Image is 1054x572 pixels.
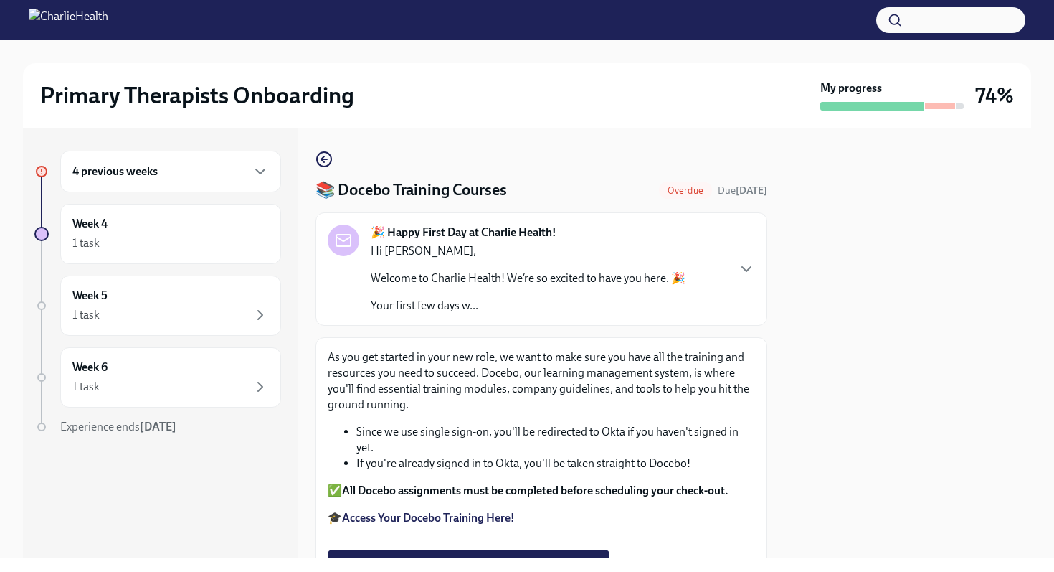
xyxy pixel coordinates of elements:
p: As you get started in your new role, we want to make sure you have all the training and resources... [328,350,755,413]
a: Access Your Docebo Training Here! [342,511,515,525]
span: August 12th, 2025 09:00 [718,184,767,197]
li: Since we use single sign-on, you'll be redirected to Okta if you haven't signed in yet. [356,424,755,456]
h6: 4 previous weeks [72,164,158,179]
strong: [DATE] [736,184,767,197]
div: 1 task [72,307,100,323]
p: Your first few days w... [371,298,685,314]
li: If you're already signed in to Okta, you'll be taken straight to Docebo! [356,456,755,472]
h2: Primary Therapists Onboarding [40,81,354,110]
a: Week 61 task [34,347,281,408]
span: Due [718,184,767,197]
h4: 📚 Docebo Training Courses [315,179,507,201]
strong: 🎉 Happy First Day at Charlie Health! [371,225,556,240]
h3: 74% [975,83,1014,108]
div: 1 task [72,379,100,395]
span: I've completed all modules in [GEOGRAPHIC_DATA] [338,557,599,571]
div: 4 previous weeks [60,151,281,192]
a: Week 41 task [34,204,281,264]
span: Experience ends [60,420,176,433]
div: 1 task [72,235,100,251]
strong: [DATE] [140,420,176,433]
p: Welcome to Charlie Health! We’re so excited to have you here. 🎉 [371,271,685,286]
h6: Week 6 [72,360,108,375]
h6: Week 5 [72,288,108,304]
strong: All Docebo assignments must be completed before scheduling your check-out. [342,484,728,497]
strong: My progress [820,80,882,96]
a: Week 51 task [34,276,281,336]
p: 🎓 [328,510,755,526]
p: ✅ [328,483,755,499]
span: Overdue [659,185,712,196]
img: CharlieHealth [29,9,108,32]
h6: Week 4 [72,216,108,232]
p: Hi [PERSON_NAME], [371,243,685,259]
